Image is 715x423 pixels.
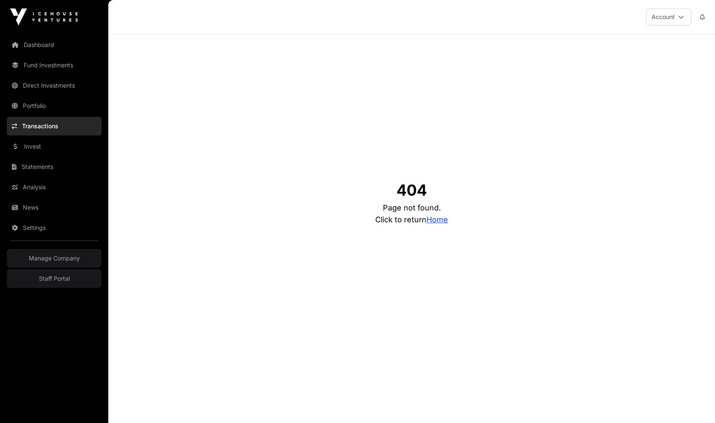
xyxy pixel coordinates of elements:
[375,214,448,226] p: Click to return
[646,8,691,25] button: Account
[7,249,102,268] a: Manage Company
[7,117,102,135] a: Transactions
[7,76,102,95] a: Direct Investments
[7,178,102,196] a: Analysis
[7,56,102,75] a: Fund Investments
[7,97,102,115] a: Portfolio
[7,158,102,176] a: Statements
[673,382,715,423] iframe: Chat Widget
[383,202,441,214] p: Page not found.
[7,218,102,237] a: Settings
[10,8,78,25] img: Icehouse Ventures Logo
[7,269,102,288] a: Staff Portal
[7,36,102,54] a: Dashboard
[7,198,102,217] a: News
[396,182,427,199] h1: 404
[426,215,448,224] a: Home
[7,137,102,156] a: Invest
